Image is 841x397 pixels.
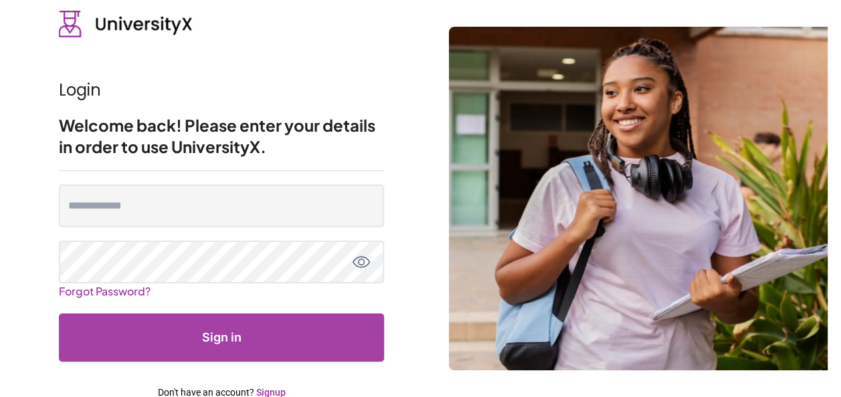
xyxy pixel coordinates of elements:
[352,253,371,271] button: toggle password view
[59,11,193,37] img: UniversityX logo
[449,27,828,370] img: login background
[59,313,384,362] button: Submit form
[59,80,384,101] h1: Login
[59,114,384,157] h2: Welcome back! Please enter your details in order to use UniversityX.
[59,279,151,303] a: Forgot Password?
